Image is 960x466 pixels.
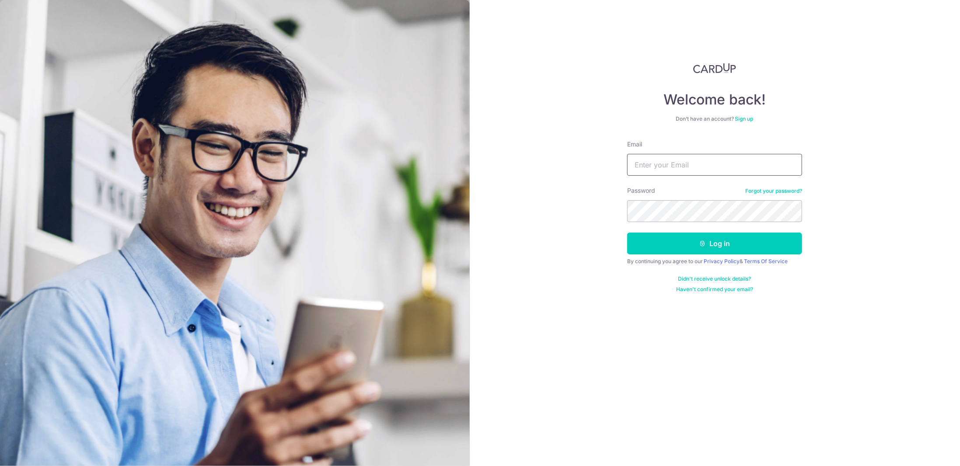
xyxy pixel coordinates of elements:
[627,233,802,254] button: Log in
[627,186,655,195] label: Password
[693,63,736,73] img: CardUp Logo
[627,140,642,149] label: Email
[704,258,740,264] a: Privacy Policy
[627,154,802,176] input: Enter your Email
[627,115,802,122] div: Don’t have an account?
[744,258,788,264] a: Terms Of Service
[678,275,751,282] a: Didn't receive unlock details?
[735,115,754,122] a: Sign up
[745,188,802,195] a: Forgot your password?
[627,91,802,108] h4: Welcome back!
[676,286,753,293] a: Haven't confirmed your email?
[627,258,802,265] div: By continuing you agree to our &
